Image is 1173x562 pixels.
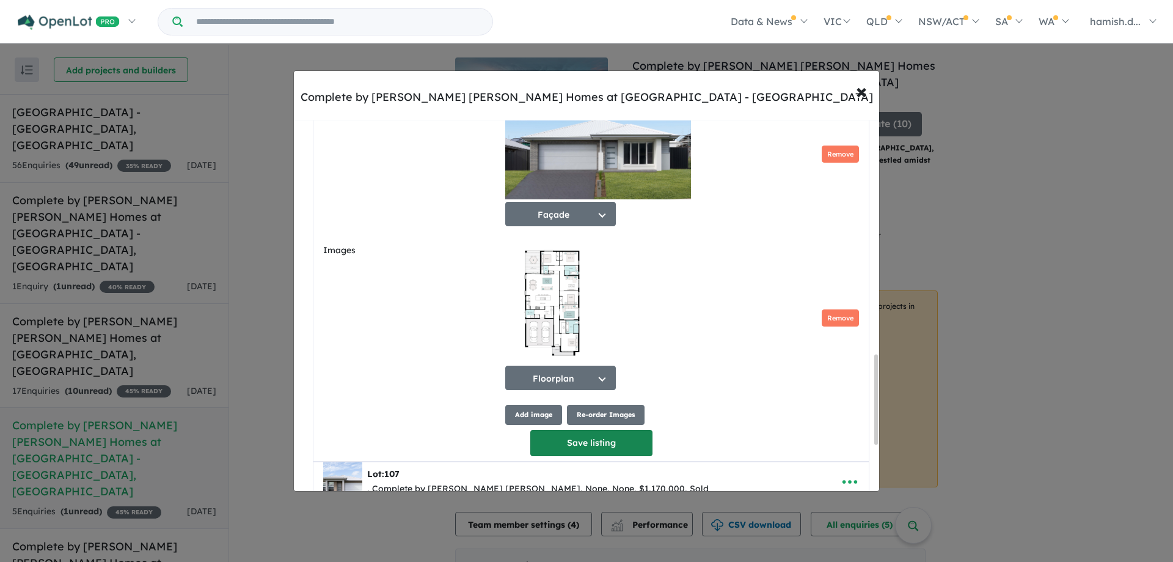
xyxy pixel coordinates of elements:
button: Floorplan [505,366,616,390]
button: Re-order Images [567,405,645,425]
span: × [856,78,867,104]
span: hamish.d... [1090,15,1141,28]
label: Images [323,243,500,258]
button: Remove [822,309,859,327]
button: Add image [505,405,562,425]
div: Complete by [PERSON_NAME] [PERSON_NAME] Homes at [GEOGRAPHIC_DATA] - [GEOGRAPHIC_DATA] [301,89,873,105]
button: Save listing [530,430,652,456]
img: Complete by McDonald Jones Homes at Forest Reach - Huntley - Lot 106 Floorplan [505,241,601,363]
img: Complete by McDonald Jones Homes at Forest Reach - Huntley - Lot 106 Façade [505,77,691,199]
input: Try estate name, suburb, builder or developer [185,9,490,35]
button: Façade [505,202,616,226]
b: Lot: [367,468,400,479]
img: Openlot PRO Logo White [18,15,120,30]
button: Remove [822,146,859,163]
div: , Complete by [PERSON_NAME] [PERSON_NAME], None, None, $1,170,000, Sold [367,482,709,497]
img: Complete%20by%20McDonald%20Jones%20Homes%20at%20Forest%20Reach%20-%20Huntley%20%20-%20Lot%20107__... [323,462,362,501]
span: 107 [384,468,400,479]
